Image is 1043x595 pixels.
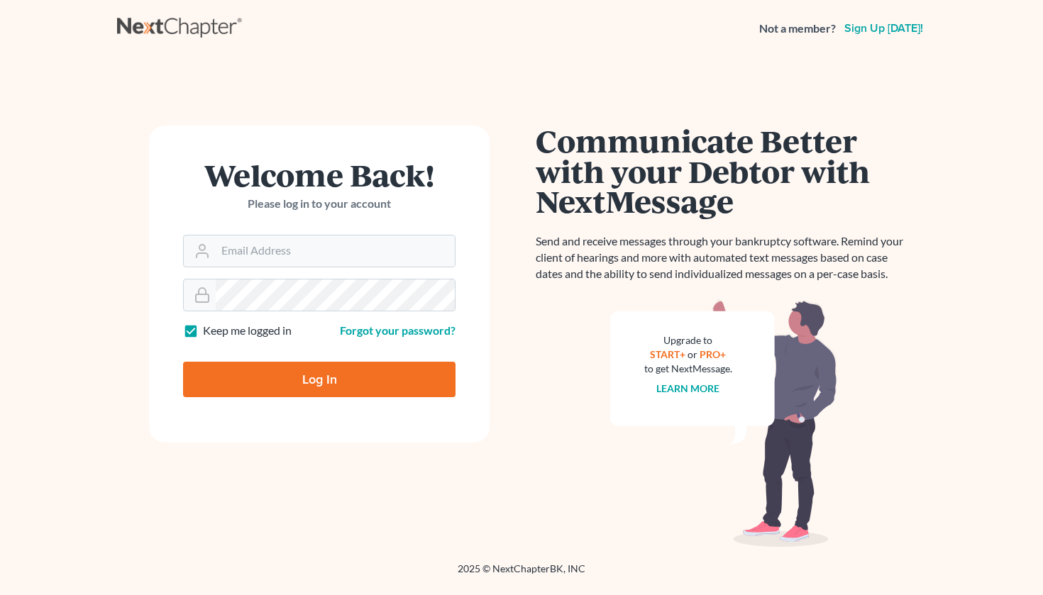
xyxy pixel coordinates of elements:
label: Keep me logged in [203,323,292,339]
a: Sign up [DATE]! [841,23,926,34]
p: Please log in to your account [183,196,456,212]
a: Forgot your password? [340,323,456,337]
div: Upgrade to [644,333,732,347]
h1: Welcome Back! [183,160,456,190]
h1: Communicate Better with your Debtor with NextMessage [536,126,912,216]
input: Log In [183,362,456,397]
input: Email Address [216,235,455,267]
a: Learn more [657,382,720,394]
strong: Not a member? [759,21,836,37]
p: Send and receive messages through your bankruptcy software. Remind your client of hearings and mo... [536,233,912,282]
div: to get NextMessage. [644,362,732,376]
a: PRO+ [700,348,727,360]
img: nextmessage_bg-59042aed3d76b12b5cd301f8e5b87938c9018125f34e5fa2b7a6b67550977c72.svg [610,299,837,547]
a: START+ [651,348,686,360]
span: or [688,348,698,360]
div: 2025 © NextChapterBK, INC [117,562,926,587]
